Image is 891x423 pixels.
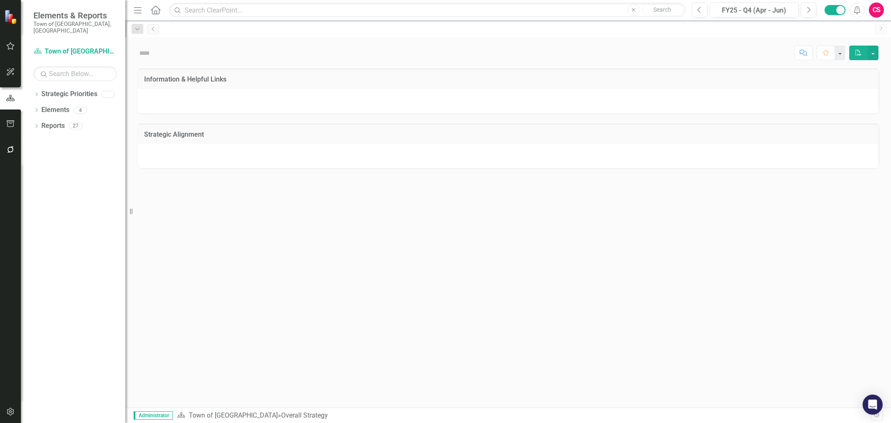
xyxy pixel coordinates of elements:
div: FY25 - Q4 (Apr - Jun) [713,5,796,15]
input: Search ClearPoint... [169,3,685,18]
img: ClearPoint Strategy [4,10,19,24]
div: 27 [69,122,82,130]
h3: Strategic Alignment [144,131,872,138]
small: Town of [GEOGRAPHIC_DATA], [GEOGRAPHIC_DATA] [33,20,117,34]
div: 4 [74,107,87,114]
span: Administrator [134,411,173,420]
span: Elements & Reports [33,10,117,20]
button: CS [869,3,884,18]
a: Town of [GEOGRAPHIC_DATA] [189,411,278,419]
a: Elements [41,105,69,115]
button: Search [642,4,683,16]
input: Search Below... [33,66,117,81]
button: FY25 - Q4 (Apr - Jun) [710,3,799,18]
a: Strategic Priorities [41,89,97,99]
a: Town of [GEOGRAPHIC_DATA] [33,47,117,56]
div: » [177,411,871,420]
span: Search [653,6,671,13]
div: Open Intercom Messenger [863,395,883,415]
div: Overall Strategy [281,411,328,419]
img: Not Defined [138,46,151,60]
a: Reports [41,121,65,131]
h3: Information & Helpful Links [144,76,872,83]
